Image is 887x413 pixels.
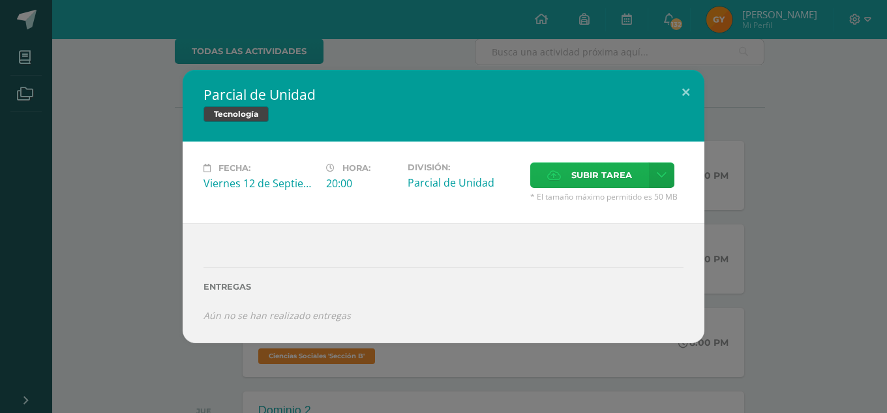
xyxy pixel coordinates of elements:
div: 20:00 [326,176,397,191]
i: Aún no se han realizado entregas [203,309,351,322]
button: Close (Esc) [667,70,704,114]
div: Viernes 12 de Septiembre [203,176,316,191]
span: * El tamaño máximo permitido es 50 MB [530,191,684,202]
label: Entregas [203,282,684,292]
label: División: [408,162,520,172]
span: Fecha: [218,163,250,173]
h2: Parcial de Unidad [203,85,684,104]
span: Subir tarea [571,163,632,187]
span: Hora: [342,163,370,173]
div: Parcial de Unidad [408,176,520,190]
span: Tecnología [203,106,269,122]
